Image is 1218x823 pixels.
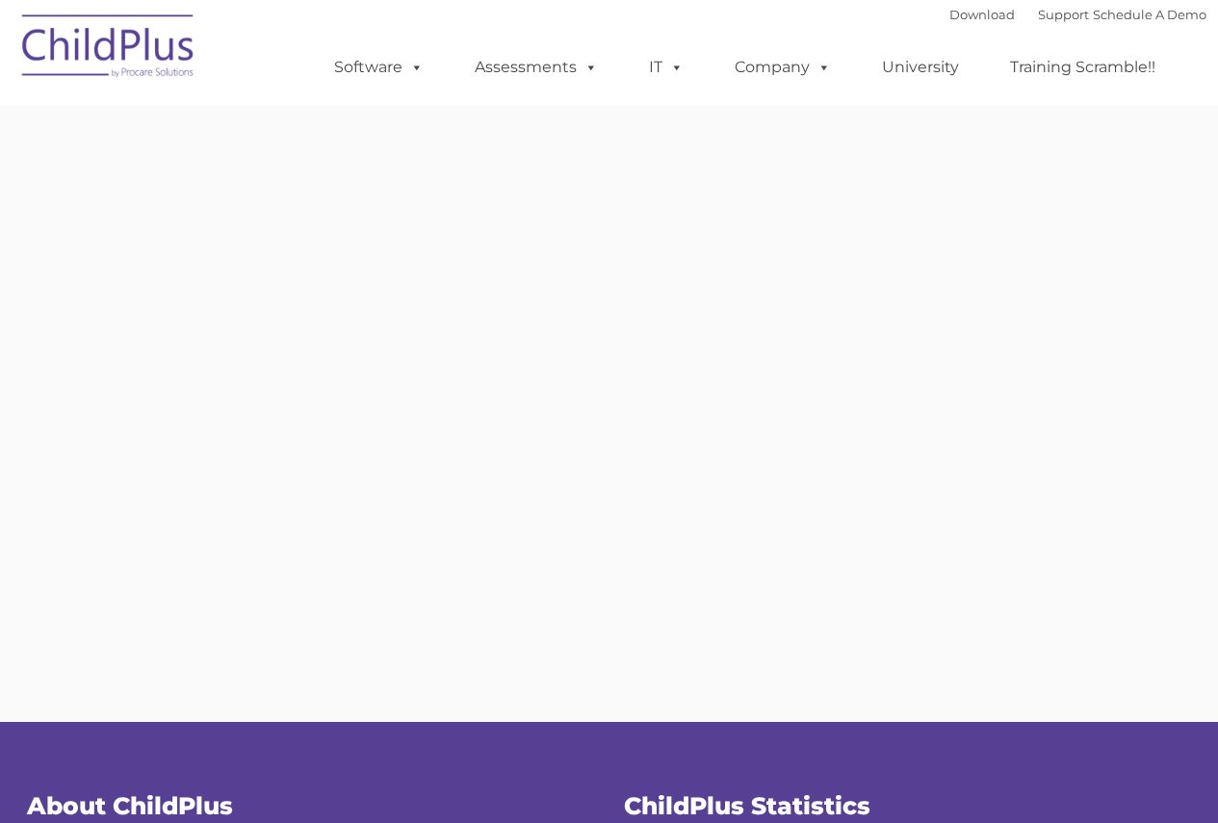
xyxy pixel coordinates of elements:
a: Support [1038,7,1089,22]
a: Assessments [455,48,617,87]
img: ChildPlus by Procare Solutions [13,1,205,97]
a: Schedule A Demo [1093,7,1206,22]
a: IT [630,48,703,87]
font: | [949,7,1206,22]
a: Software [315,48,443,87]
span: ChildPlus Statistics [624,791,870,820]
a: Download [949,7,1015,22]
a: University [863,48,978,87]
span: About ChildPlus [27,791,233,820]
a: Company [715,48,850,87]
a: Training Scramble!! [991,48,1175,87]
